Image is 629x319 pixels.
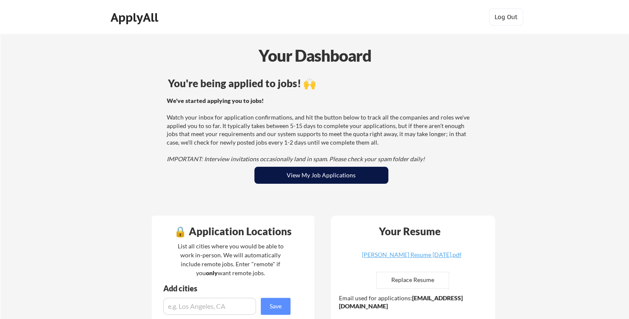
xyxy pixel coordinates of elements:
[167,97,473,163] div: Watch your inbox for application confirmations, and hit the button below to track all the compani...
[154,226,312,236] div: 🔒 Application Locations
[172,242,289,277] div: List all cities where you would be able to work in-person. We will automatically include remote j...
[111,10,161,25] div: ApplyAll
[163,285,293,292] div: Add cities
[168,78,475,88] div: You're being applied to jobs! 🙌
[489,9,523,26] button: Log Out
[206,269,218,276] strong: only
[167,97,264,104] strong: We've started applying you to jobs!
[167,155,425,162] em: IMPORTANT: Interview invitations occasionally land in spam. Please check your spam folder daily!
[261,298,290,315] button: Save
[339,294,463,310] strong: [EMAIL_ADDRESS][DOMAIN_NAME]
[361,252,462,265] a: [PERSON_NAME] Resume [DATE].pdf
[254,167,388,184] button: View My Job Applications
[1,43,629,68] div: Your Dashboard
[368,226,452,236] div: Your Resume
[361,252,462,258] div: [PERSON_NAME] Resume [DATE].pdf
[163,298,256,315] input: e.g. Los Angeles, CA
